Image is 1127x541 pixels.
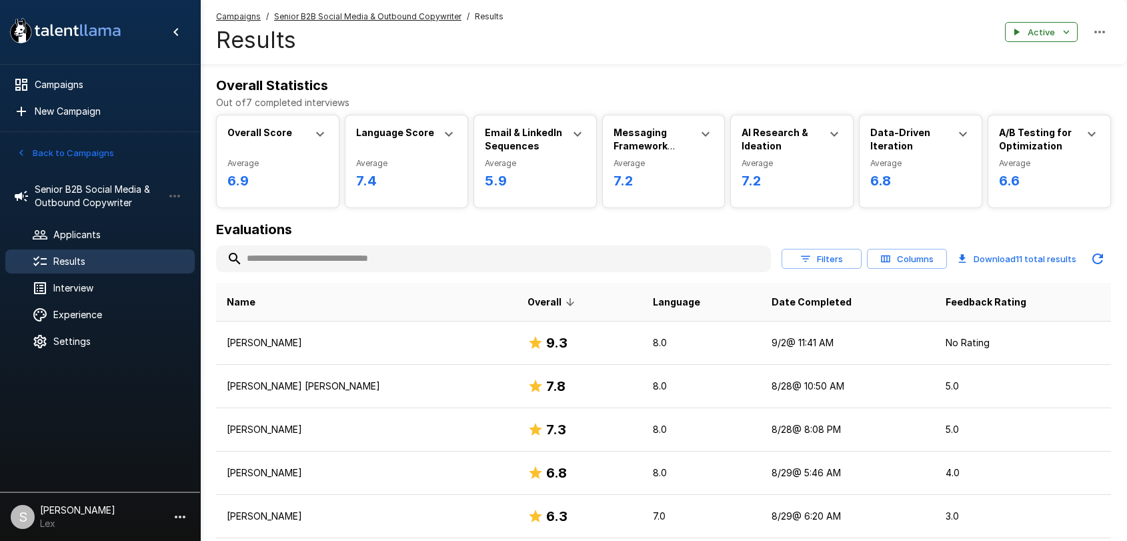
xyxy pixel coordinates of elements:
[761,322,936,365] td: 9/2 @ 11:41 AM
[946,380,1100,393] p: 5.0
[227,510,506,523] p: [PERSON_NAME]
[485,157,586,170] span: Average
[546,462,567,484] h6: 6.8
[870,170,971,191] h6: 6.8
[216,221,292,237] b: Evaluations
[946,423,1100,436] p: 5.0
[782,249,862,269] button: Filters
[870,157,971,170] span: Average
[546,376,566,397] h6: 7.8
[952,245,1082,272] button: Download11 total results
[614,157,714,170] span: Average
[216,11,261,21] u: Campaigns
[653,466,750,480] p: 8.0
[761,452,936,495] td: 8/29 @ 5:46 AM
[999,170,1100,191] h6: 6.6
[999,127,1072,151] b: A/B Testing for Optimization
[227,466,506,480] p: [PERSON_NAME]
[653,423,750,436] p: 8.0
[227,127,292,138] b: Overall Score
[356,157,457,170] span: Average
[227,336,506,350] p: [PERSON_NAME]
[653,380,750,393] p: 8.0
[546,506,568,527] h6: 6.3
[653,336,750,350] p: 8.0
[546,419,566,440] h6: 7.3
[614,127,679,165] b: Messaging Framework Development
[946,510,1100,523] p: 3.0
[867,249,947,269] button: Columns
[946,294,1026,310] span: Feedback Rating
[216,96,1111,109] p: Out of 7 completed interviews
[485,170,586,191] h6: 5.9
[467,10,469,23] span: /
[946,466,1100,480] p: 4.0
[227,157,328,170] span: Average
[742,170,842,191] h6: 7.2
[475,10,503,23] span: Results
[761,408,936,452] td: 8/28 @ 8:08 PM
[653,510,750,523] p: 7.0
[946,336,1100,350] p: No Rating
[999,157,1100,170] span: Average
[356,170,457,191] h6: 7.4
[227,423,506,436] p: [PERSON_NAME]
[227,294,255,310] span: Name
[216,26,503,54] h4: Results
[1084,245,1111,272] button: Updated Today - 3:44 PM
[1005,22,1078,43] button: Active
[870,127,930,151] b: Data-Driven Iteration
[546,332,568,354] h6: 9.3
[614,170,714,191] h6: 7.2
[216,77,328,93] b: Overall Statistics
[761,495,936,538] td: 8/29 @ 6:20 AM
[227,170,328,191] h6: 6.9
[266,10,269,23] span: /
[527,294,579,310] span: Overall
[761,365,936,408] td: 8/28 @ 10:50 AM
[742,127,808,151] b: AI Research & Ideation
[772,294,852,310] span: Date Completed
[653,294,700,310] span: Language
[227,380,506,393] p: [PERSON_NAME] [PERSON_NAME]
[274,11,461,21] u: Senior B2B Social Media & Outbound Copywriter
[356,127,434,138] b: Language Score
[742,157,842,170] span: Average
[485,127,562,151] b: Email & LinkedIn Sequences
